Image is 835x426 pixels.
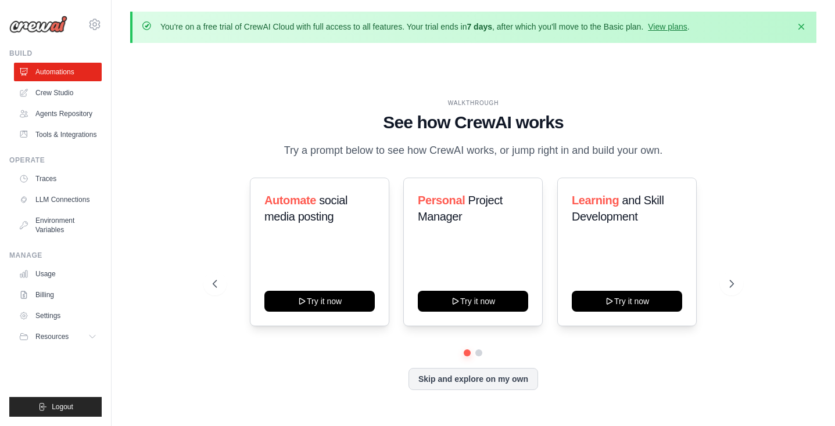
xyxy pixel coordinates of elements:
strong: 7 days [467,22,492,31]
a: Tools & Integrations [14,125,102,144]
span: Personal [418,194,465,207]
span: Resources [35,332,69,341]
p: You're on a free trial of CrewAI Cloud with full access to all features. Your trial ends in , aft... [160,21,690,33]
button: Try it now [264,291,375,312]
div: WALKTHROUGH [213,99,734,107]
a: Settings [14,306,102,325]
span: Automate [264,194,316,207]
div: Operate [9,156,102,165]
button: Skip and explore on my own [408,368,538,390]
img: Logo [9,16,67,33]
a: Traces [14,169,102,188]
button: Logout [9,397,102,417]
p: Try a prompt below to see how CrewAI works, or jump right in and build your own. [278,142,668,159]
a: Automations [14,63,102,81]
a: Billing [14,286,102,304]
button: Try it now [572,291,682,312]
span: Logout [52,402,73,411]
a: Usage [14,265,102,283]
span: Learning [572,194,619,207]
a: Environment Variables [14,211,102,239]
button: Try it now [418,291,528,312]
div: Build [9,49,102,58]
div: Manage [9,251,102,260]
button: Resources [14,327,102,346]
a: LLM Connections [14,190,102,209]
span: and Skill Development [572,194,664,223]
a: View plans [648,22,687,31]
a: Crew Studio [14,84,102,102]
a: Agents Repository [14,104,102,123]
h1: See how CrewAI works [213,112,734,133]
